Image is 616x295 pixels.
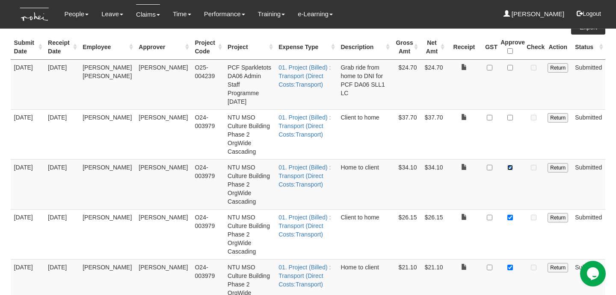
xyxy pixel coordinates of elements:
td: Client to home [337,209,391,259]
th: Expense Type : activate to sort column ascending [275,35,337,60]
input: Return [548,163,568,172]
td: [PERSON_NAME] [PERSON_NAME] [79,59,135,109]
th: Receipt [447,35,482,60]
th: Gross Amt : activate to sort column ascending [392,35,421,60]
td: $37.70 [392,109,421,159]
th: Project Code : activate to sort column ascending [191,35,224,60]
th: Employee : activate to sort column ascending [79,35,135,60]
td: Submitted [572,109,605,159]
a: People [64,4,89,24]
input: Return [548,113,568,123]
a: Training [258,4,285,24]
td: O24-003979 [191,109,224,159]
td: [DATE] [44,59,79,109]
td: [DATE] [11,159,44,209]
td: $34.10 [420,159,446,209]
a: Leave [101,4,123,24]
a: [PERSON_NAME] [503,4,565,24]
td: Submitted [572,59,605,109]
td: Submitted [572,159,605,209]
a: 01. Project (Billed) : Transport (Direct Costs:Transport) [278,264,331,288]
th: Approver : activate to sort column ascending [135,35,191,60]
th: Action [544,35,572,60]
td: $34.10 [392,159,421,209]
td: NTU MSO Culture Building Phase 2 OrgWide Cascading [224,109,275,159]
td: Client to home [337,109,391,159]
th: Check [523,35,544,60]
td: $24.70 [392,59,421,109]
a: Time [173,4,191,24]
td: NTU MSO Culture Building Phase 2 OrgWide Cascading [224,209,275,259]
th: Approve [497,35,523,60]
td: $37.70 [420,109,446,159]
td: NTU MSO Culture Building Phase 2 OrgWide Cascading [224,159,275,209]
td: $26.15 [420,209,446,259]
td: O24-003979 [191,209,224,259]
a: 01. Project (Billed) : Transport (Direct Costs:Transport) [278,114,331,138]
td: [PERSON_NAME] [135,109,191,159]
td: O25-004239 [191,59,224,109]
a: 01. Project (Billed) : Transport (Direct Costs:Transport) [278,164,331,188]
a: Performance [204,4,245,24]
td: [DATE] [44,159,79,209]
td: O24-003979 [191,159,224,209]
td: [DATE] [11,109,44,159]
td: Grab ride from home to DNI for PCF DA06 SLL1 LC [337,59,391,109]
input: Return [548,213,568,222]
td: PCF Sparkletots DA06 Admin Staff Programme [DATE] [224,59,275,109]
th: Project : activate to sort column ascending [224,35,275,60]
th: GST [482,35,497,60]
td: [PERSON_NAME] [135,59,191,109]
td: [DATE] [44,209,79,259]
th: Submit Date : activate to sort column ascending [11,35,44,60]
td: $26.15 [392,209,421,259]
td: [PERSON_NAME] [79,159,135,209]
th: Net Amt : activate to sort column ascending [420,35,446,60]
td: Home to client [337,159,391,209]
td: Submitted [572,209,605,259]
th: Status : activate to sort column ascending [572,35,605,60]
input: Return [548,263,568,272]
th: Receipt Date : activate to sort column ascending [44,35,79,60]
iframe: chat widget [580,261,607,286]
a: 01. Project (Billed) : Transport (Direct Costs:Transport) [278,214,331,238]
button: Logout [571,3,607,24]
td: [PERSON_NAME] [135,159,191,209]
td: [DATE] [11,59,44,109]
td: [DATE] [44,109,79,159]
input: Return [548,63,568,73]
a: e-Learning [298,4,333,24]
th: Description : activate to sort column ascending [337,35,391,60]
td: $24.70 [420,59,446,109]
a: 01. Project (Billed) : Transport (Direct Costs:Transport) [278,64,331,88]
a: Claims [136,4,160,24]
td: [PERSON_NAME] [135,209,191,259]
td: [PERSON_NAME] [79,209,135,259]
td: [DATE] [11,209,44,259]
td: [PERSON_NAME] [79,109,135,159]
